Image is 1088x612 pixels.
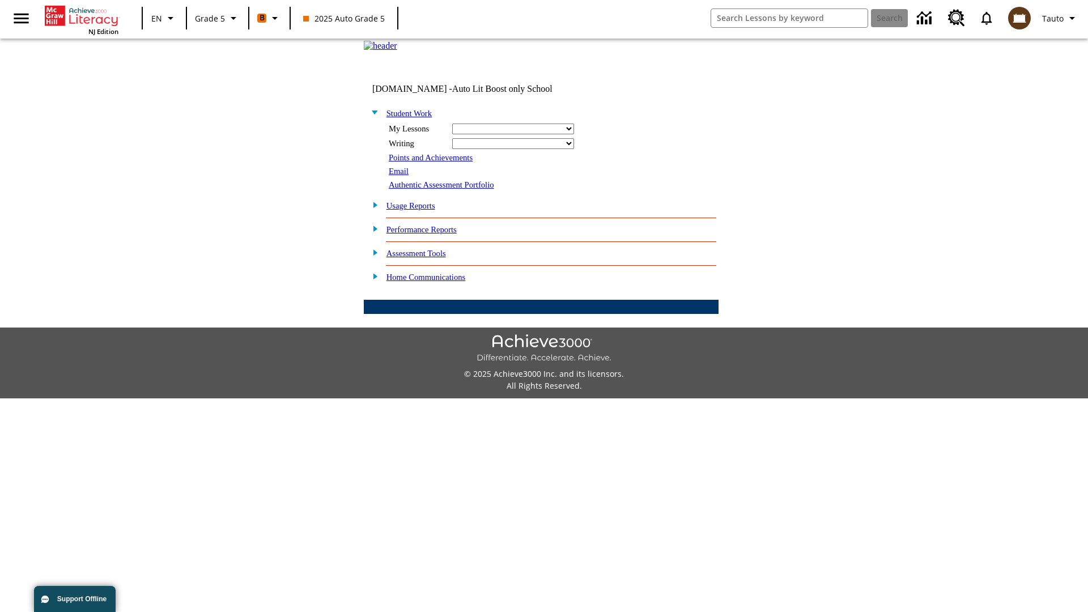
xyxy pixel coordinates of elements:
img: Achieve3000 Differentiate Accelerate Achieve [477,334,611,363]
a: Email [389,167,409,176]
nobr: Auto Lit Boost only School [452,84,552,93]
button: Open side menu [5,2,38,35]
div: Home [45,3,118,36]
img: plus.gif [367,271,379,281]
span: 2025 Auto Grade 5 [303,12,385,24]
span: B [260,11,265,25]
span: Support Offline [57,595,107,603]
span: EN [151,12,162,24]
div: My Lessons [389,124,445,134]
input: search field [711,9,868,27]
div: Writing [389,139,445,148]
img: minus.gif [367,107,379,117]
a: Usage Reports [386,201,435,210]
img: plus.gif [367,247,379,257]
button: Select a new avatar [1001,3,1038,33]
span: NJ Edition [88,27,118,36]
a: Notifications [972,3,1001,33]
a: Resource Center, Will open in new tab [941,3,972,33]
button: Support Offline [34,586,116,612]
a: Performance Reports [386,225,457,234]
a: Assessment Tools [386,249,446,258]
td: [DOMAIN_NAME] - [372,84,581,94]
a: Data Center [910,3,941,34]
img: plus.gif [367,223,379,233]
button: Language: EN, Select a language [146,8,182,28]
img: avatar image [1008,7,1031,29]
a: Student Work [386,109,432,118]
button: Grade: Grade 5, Select a grade [190,8,245,28]
button: Profile/Settings [1038,8,1083,28]
a: Authentic Assessment Portfolio [389,180,494,189]
img: header [364,41,397,51]
img: plus.gif [367,199,379,210]
button: Boost Class color is orange. Change class color [253,8,286,28]
span: Tauto [1042,12,1064,24]
span: Grade 5 [195,12,225,24]
a: Home Communications [386,273,466,282]
a: Points and Achievements [389,153,473,162]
